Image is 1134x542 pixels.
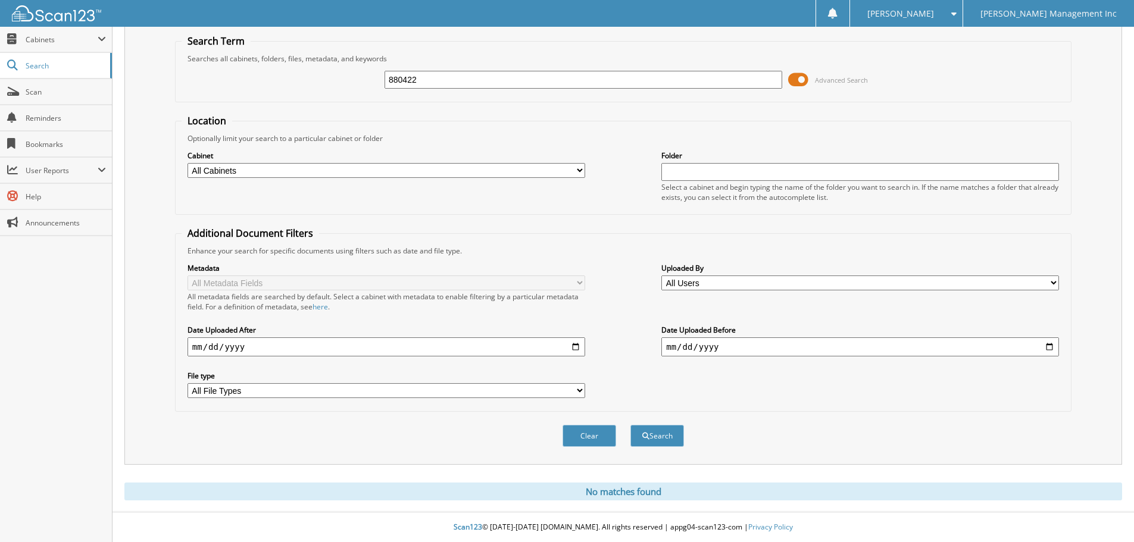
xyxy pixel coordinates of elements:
span: Help [26,192,106,202]
a: Privacy Policy [748,522,793,532]
span: Scan [26,87,106,97]
legend: Additional Document Filters [182,227,319,240]
label: Uploaded By [661,263,1059,273]
label: Metadata [188,263,585,273]
label: Date Uploaded After [188,325,585,335]
input: start [188,337,585,356]
button: Clear [563,425,616,447]
div: Optionally limit your search to a particular cabinet or folder [182,133,1065,143]
span: [PERSON_NAME] [867,10,934,17]
a: here [313,302,328,312]
div: All metadata fields are searched by default. Select a cabinet with metadata to enable filtering b... [188,292,585,312]
span: [PERSON_NAME] Management Inc [980,10,1117,17]
label: Cabinet [188,151,585,161]
span: User Reports [26,165,98,176]
span: Announcements [26,218,106,228]
div: No matches found [124,483,1122,500]
div: Select a cabinet and begin typing the name of the folder you want to search in. If the name match... [661,182,1059,202]
span: Cabinets [26,35,98,45]
span: Scan123 [454,522,482,532]
iframe: Chat Widget [1074,485,1134,542]
div: Searches all cabinets, folders, files, metadata, and keywords [182,54,1065,64]
label: Date Uploaded Before [661,325,1059,335]
span: Search [26,61,104,71]
label: File type [188,371,585,381]
img: scan123-logo-white.svg [12,5,101,21]
button: Search [630,425,684,447]
span: Reminders [26,113,106,123]
input: end [661,337,1059,356]
span: Bookmarks [26,139,106,149]
legend: Location [182,114,232,127]
span: Advanced Search [815,76,868,84]
label: Folder [661,151,1059,161]
legend: Search Term [182,35,251,48]
div: © [DATE]-[DATE] [DOMAIN_NAME]. All rights reserved | appg04-scan123-com | [113,513,1134,542]
div: Enhance your search for specific documents using filters such as date and file type. [182,246,1065,256]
